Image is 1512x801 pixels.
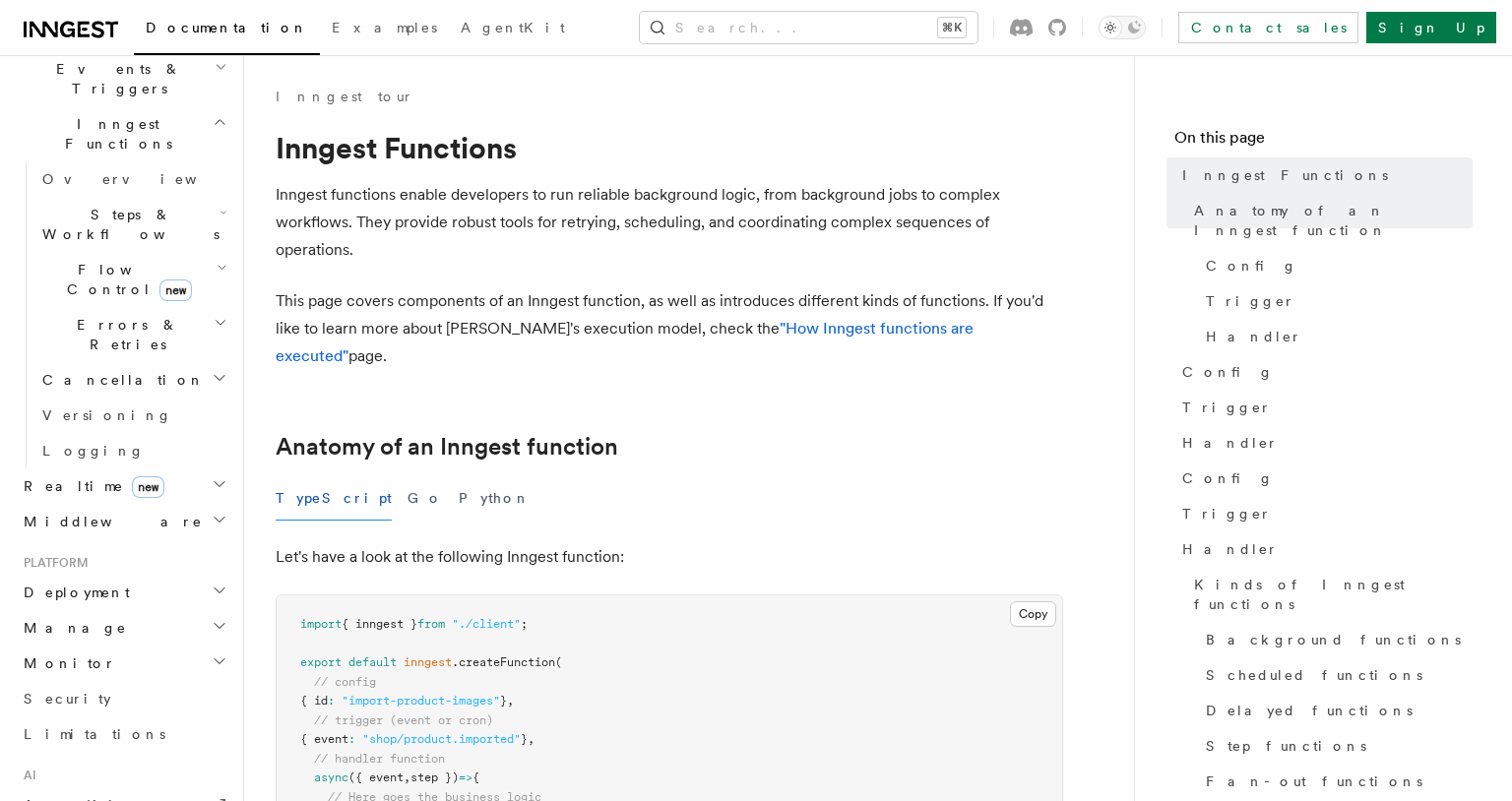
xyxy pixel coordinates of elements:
[16,768,36,783] span: AI
[410,770,459,784] span: step })
[1182,165,1388,185] span: Inngest Functions
[342,694,500,708] span: "import-product-images"
[449,6,577,53] a: AgentKit
[276,287,1063,370] p: This page covers components of an Inngest function, as well as introduces different kinds of func...
[1174,461,1473,496] a: Config
[1198,657,1473,693] a: Scheduled functions
[276,181,1063,264] p: Inngest functions enable developers to run reliable background logic, from background jobs to com...
[276,87,413,106] a: Inngest tour
[314,752,445,766] span: // handler function
[1174,425,1473,461] a: Handler
[332,20,437,35] span: Examples
[314,713,493,727] span: // trigger (event or cron)
[1174,390,1473,425] a: Trigger
[146,20,308,35] span: Documentation
[459,770,472,784] span: =>
[16,575,231,610] button: Deployment
[1206,665,1422,685] span: Scheduled functions
[16,51,231,106] button: Events & Triggers
[417,617,445,631] span: from
[34,307,231,362] button: Errors & Retries
[404,770,410,784] span: ,
[1198,622,1473,657] a: Background functions
[348,770,404,784] span: ({ event
[1010,601,1056,627] button: Copy
[1194,201,1473,240] span: Anatomy of an Inngest function
[16,59,215,98] span: Events & Triggers
[16,106,231,161] button: Inngest Functions
[348,732,355,746] span: :
[34,315,214,354] span: Errors & Retries
[24,726,165,742] span: Limitations
[404,655,452,669] span: inngest
[16,681,231,716] a: Security
[348,655,397,669] span: default
[134,6,320,55] a: Documentation
[1206,701,1413,720] span: Delayed functions
[640,12,977,43] button: Search...⌘K
[1182,504,1272,524] span: Trigger
[276,476,392,521] button: TypeScript
[1206,256,1297,276] span: Config
[314,675,376,689] span: // config
[500,694,507,708] span: }
[408,476,443,521] button: Go
[1198,283,1473,319] a: Trigger
[452,655,555,669] span: .createFunction
[521,732,528,746] span: }
[34,205,220,244] span: Steps & Workflows
[1206,736,1366,756] span: Step functions
[1198,764,1473,799] a: Fan-out functions
[1182,539,1279,559] span: Handler
[300,655,342,669] span: export
[342,617,417,631] span: { inngest }
[1178,12,1358,43] a: Contact sales
[16,504,231,539] button: Middleware
[16,646,231,681] button: Monitor
[328,694,335,708] span: :
[1182,362,1274,382] span: Config
[300,617,342,631] span: import
[276,130,1063,165] h1: Inngest Functions
[1206,327,1302,346] span: Handler
[16,583,130,602] span: Deployment
[16,618,127,638] span: Manage
[1182,468,1274,488] span: Config
[42,443,145,459] span: Logging
[1198,319,1473,354] a: Handler
[1174,126,1473,157] h4: On this page
[1198,728,1473,764] a: Step functions
[16,468,231,504] button: Realtimenew
[1174,157,1473,193] a: Inngest Functions
[938,18,966,37] kbd: ⌘K
[34,252,231,307] button: Flow Controlnew
[34,197,231,252] button: Steps & Workflows
[276,433,618,461] a: Anatomy of an Inngest function
[1206,291,1295,311] span: Trigger
[276,543,1063,571] p: Let's have a look at the following Inngest function:
[16,476,164,496] span: Realtime
[1186,193,1473,248] a: Anatomy of an Inngest function
[1198,248,1473,283] a: Config
[16,610,231,646] button: Manage
[314,770,348,784] span: async
[34,433,231,468] a: Logging
[1182,398,1272,417] span: Trigger
[132,476,164,498] span: new
[459,476,531,521] button: Python
[42,407,172,423] span: Versioning
[1174,531,1473,567] a: Handler
[1174,354,1473,390] a: Config
[34,362,231,398] button: Cancellation
[16,114,213,154] span: Inngest Functions
[555,655,562,669] span: (
[16,716,231,752] a: Limitations
[1174,496,1473,531] a: Trigger
[452,617,521,631] span: "./client"
[16,512,203,531] span: Middleware
[24,691,111,707] span: Security
[16,555,89,571] span: Platform
[16,161,231,468] div: Inngest Functions
[521,617,528,631] span: ;
[472,770,479,784] span: {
